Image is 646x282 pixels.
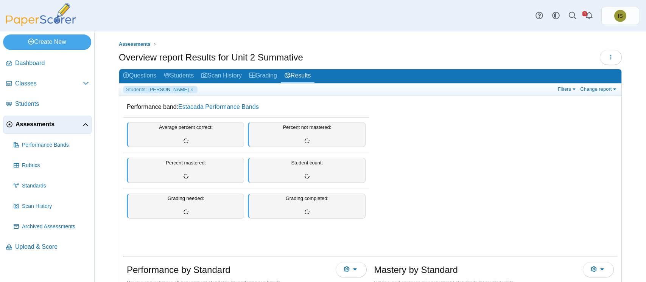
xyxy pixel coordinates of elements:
[3,238,92,256] a: Upload & Score
[3,116,92,134] a: Assessments
[583,262,614,277] button: More options
[374,263,458,276] h1: Mastery by Standard
[127,158,244,183] div: Percent mastered:
[578,86,620,92] a: Change report
[15,79,83,88] span: Classes
[15,59,89,67] span: Dashboard
[11,136,92,154] a: Performance Bands
[22,162,89,169] span: Rubrics
[11,197,92,215] a: Scan History
[246,69,281,83] a: Grading
[581,8,598,24] a: Alerts
[117,40,153,49] a: Assessments
[15,100,89,108] span: Students
[123,86,198,93] a: Students: [PERSON_NAME]
[556,86,579,92] a: Filters
[3,54,92,73] a: Dashboard
[148,86,189,93] span: [PERSON_NAME]
[15,243,89,251] span: Upload & Score
[11,177,92,195] a: Standards
[127,194,244,218] div: Grading needed:
[3,75,92,93] a: Classes
[618,13,623,19] span: Isaiah Sexton
[127,122,244,147] div: Average percent correct:
[198,69,246,83] a: Scan History
[178,104,259,110] a: Estacada Performance Bands
[16,120,83,129] span: Assessments
[123,97,369,117] dd: Performance band:
[119,41,151,47] span: Assessments
[22,223,89,231] span: Archived Assessments
[3,3,79,26] img: PaperScorer
[22,141,89,149] span: Performance Bands
[119,69,160,83] a: Questions
[160,69,198,83] a: Students
[119,51,303,64] h1: Overview report Results for Unit 2 Summative
[248,194,365,218] div: Grading completed:
[3,34,91,50] a: Create New
[22,203,89,210] span: Scan History
[3,21,79,27] a: PaperScorer
[601,7,639,25] a: Isaiah Sexton
[22,182,89,190] span: Standards
[11,156,92,175] a: Rubrics
[614,10,626,22] span: Isaiah Sexton
[248,158,365,183] div: Student count:
[126,86,147,93] span: Students:
[127,263,230,276] h1: Performance by Standard
[3,95,92,113] a: Students
[11,218,92,236] a: Archived Assessments
[248,122,365,147] div: Percent not mastered:
[281,69,314,83] a: Results
[336,262,367,277] button: More options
